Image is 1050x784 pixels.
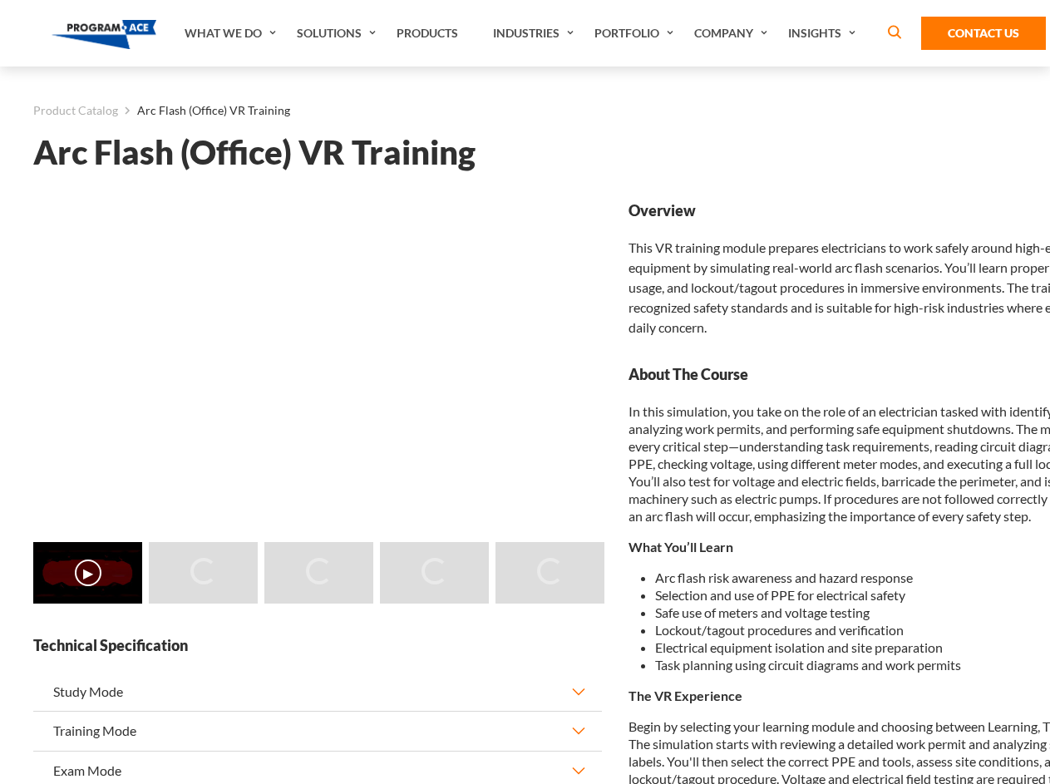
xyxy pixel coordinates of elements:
strong: Technical Specification [33,635,602,656]
img: Program-Ace [52,20,157,49]
li: Arc Flash (Office) VR Training [118,100,290,121]
button: Training Mode [33,712,602,750]
img: Arc Flash (Office) VR Training - Video 0 [33,542,142,604]
iframe: Arc Flash (Office) VR Training - Video 0 [33,200,602,520]
button: Study Mode [33,673,602,711]
a: Product Catalog [33,100,118,121]
button: ▶ [75,560,101,586]
a: Contact Us [921,17,1046,50]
